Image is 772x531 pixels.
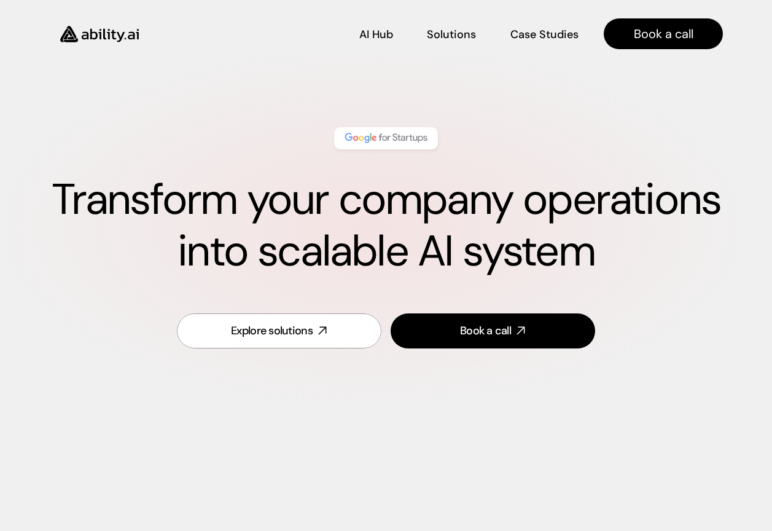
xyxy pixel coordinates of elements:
a: AI Hub [359,23,393,45]
a: Explore solutions [177,313,381,348]
div: Explore solutions [231,323,313,339]
a: Solutions [427,23,476,45]
a: Book a call [391,313,595,348]
nav: Main navigation [156,18,723,49]
p: Book a call [634,25,693,42]
p: Case Studies [510,27,579,42]
a: Book a call [604,18,723,49]
h1: Transform your company operations into scalable AI system [49,174,723,277]
a: Case Studies [510,23,579,45]
div: Book a call [460,323,511,339]
p: Solutions [427,27,476,42]
p: AI Hub [359,27,393,42]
